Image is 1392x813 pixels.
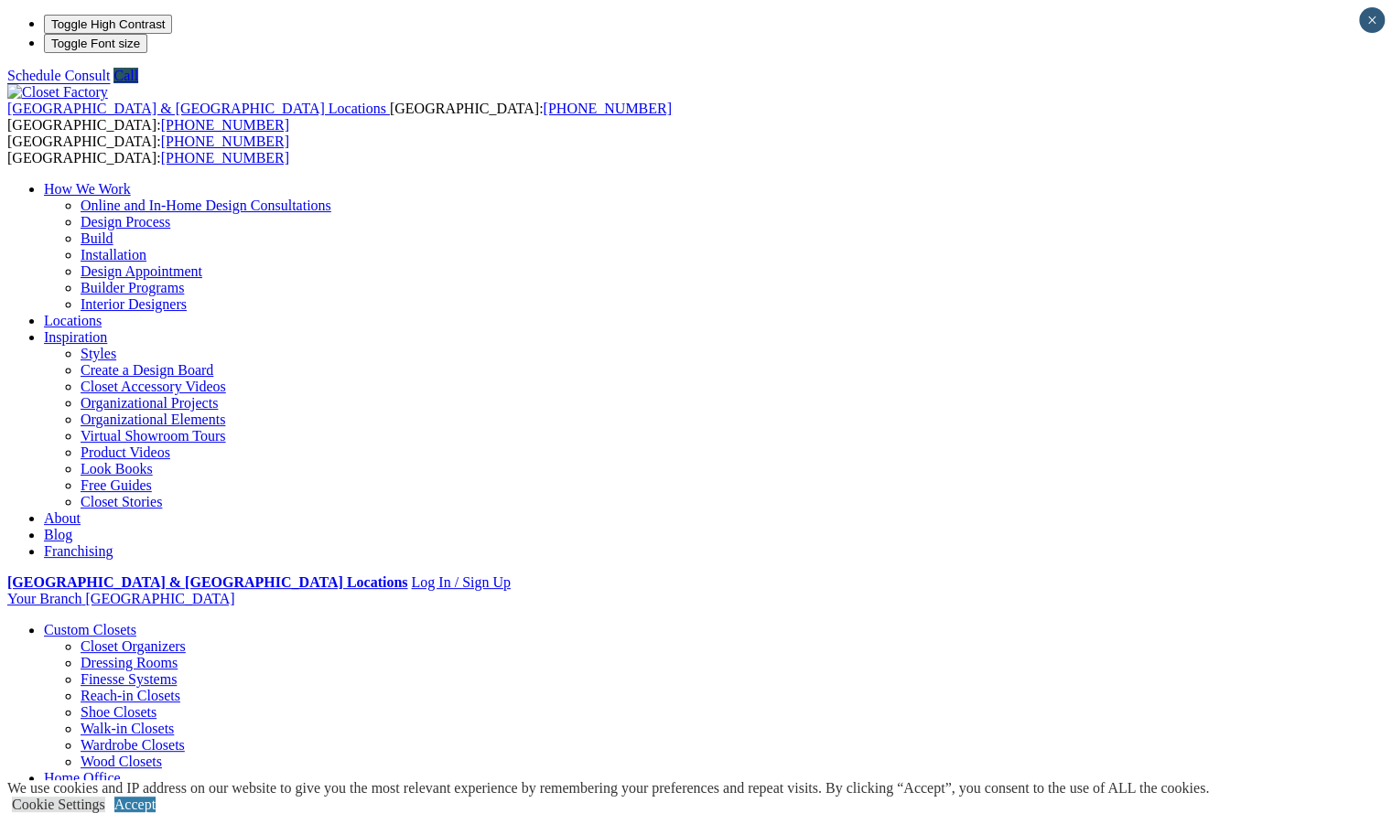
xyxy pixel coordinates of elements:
[7,101,672,133] span: [GEOGRAPHIC_DATA]: [GEOGRAPHIC_DATA]:
[81,230,113,246] a: Build
[51,17,165,31] span: Toggle High Contrast
[85,591,234,606] span: [GEOGRAPHIC_DATA]
[81,198,331,213] a: Online and In-Home Design Consultations
[44,15,172,34] button: Toggle High Contrast
[7,101,386,116] span: [GEOGRAPHIC_DATA] & [GEOGRAPHIC_DATA] Locations
[81,671,177,687] a: Finesse Systems
[44,527,72,542] a: Blog
[81,444,170,460] a: Product Videos
[81,280,184,295] a: Builder Programs
[44,313,102,328] a: Locations
[81,655,178,670] a: Dressing Rooms
[161,134,289,149] a: [PHONE_NUMBER]
[81,737,185,753] a: Wardrobe Closets
[1359,7,1385,33] button: Close
[12,797,105,812] a: Cookie Settings
[44,181,131,197] a: How We Work
[44,510,81,526] a: About
[81,263,202,279] a: Design Appointment
[7,591,81,606] span: Your Branch
[51,37,140,50] span: Toggle Font size
[81,247,146,262] a: Installation
[81,754,162,769] a: Wood Closets
[543,101,671,116] a: [PHONE_NUMBER]
[44,34,147,53] button: Toggle Font size
[114,797,156,812] a: Accept
[7,68,110,83] a: Schedule Consult
[113,68,138,83] a: Call
[7,780,1209,797] div: We use cookies and IP address on our website to give you the most relevant experience by remember...
[81,395,218,411] a: Organizational Projects
[411,574,510,590] a: Log In / Sign Up
[7,574,407,590] a: [GEOGRAPHIC_DATA] & [GEOGRAPHIC_DATA] Locations
[161,150,289,166] a: [PHONE_NUMBER]
[7,84,108,101] img: Closet Factory
[81,494,162,509] a: Closet Stories
[81,721,174,736] a: Walk-in Closets
[44,329,107,345] a: Inspiration
[81,412,225,427] a: Organizational Elements
[44,543,113,559] a: Franchising
[81,638,186,654] a: Closet Organizers
[81,379,226,394] a: Closet Accessory Videos
[81,428,226,444] a: Virtual Showroom Tours
[81,477,152,493] a: Free Guides
[81,362,213,378] a: Create a Design Board
[81,704,156,720] a: Shoe Closets
[81,296,187,312] a: Interior Designers
[161,117,289,133] a: [PHONE_NUMBER]
[7,591,235,606] a: Your Branch [GEOGRAPHIC_DATA]
[81,346,116,361] a: Styles
[81,214,170,230] a: Design Process
[81,688,180,703] a: Reach-in Closets
[81,461,153,476] a: Look Books
[44,622,136,637] a: Custom Closets
[7,101,390,116] a: [GEOGRAPHIC_DATA] & [GEOGRAPHIC_DATA] Locations
[7,134,289,166] span: [GEOGRAPHIC_DATA]: [GEOGRAPHIC_DATA]:
[44,770,121,786] a: Home Office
